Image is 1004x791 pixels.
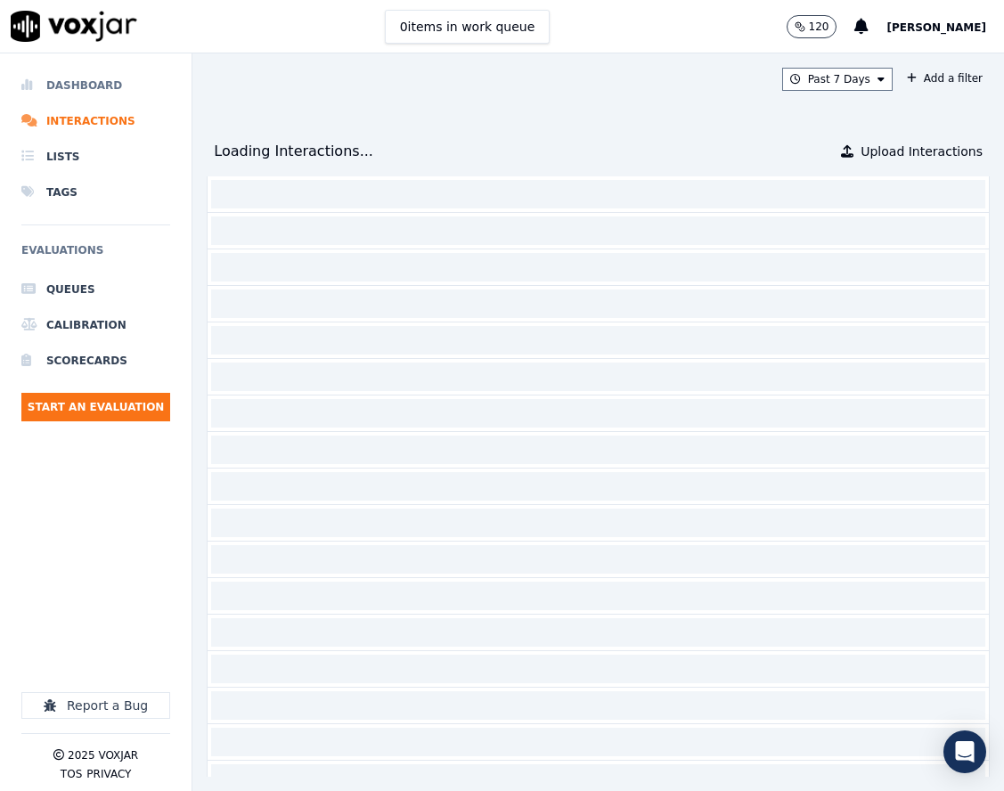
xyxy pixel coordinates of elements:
button: Past 7 Days [782,68,893,91]
button: 120 [787,15,837,38]
a: Lists [21,139,170,175]
span: [PERSON_NAME] [886,21,986,34]
a: Tags [21,175,170,210]
div: Open Intercom Messenger [943,730,986,773]
button: [PERSON_NAME] [886,16,1004,37]
span: Upload Interactions [861,143,983,160]
button: Report a Bug [21,692,170,719]
button: Start an Evaluation [21,393,170,421]
button: 120 [787,15,855,38]
a: Dashboard [21,68,170,103]
button: Add a filter [900,68,990,89]
h6: Evaluations [21,240,170,272]
button: Privacy [86,767,131,781]
a: Interactions [21,103,170,139]
a: Scorecards [21,343,170,379]
a: Calibration [21,307,170,343]
p: 2025 Voxjar [68,748,138,762]
button: Upload Interactions [841,143,983,160]
div: Loading Interactions... [214,141,373,162]
p: 120 [809,20,829,34]
button: 0items in work queue [385,10,551,44]
img: voxjar logo [11,11,137,42]
a: Queues [21,272,170,307]
button: TOS [61,767,82,781]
